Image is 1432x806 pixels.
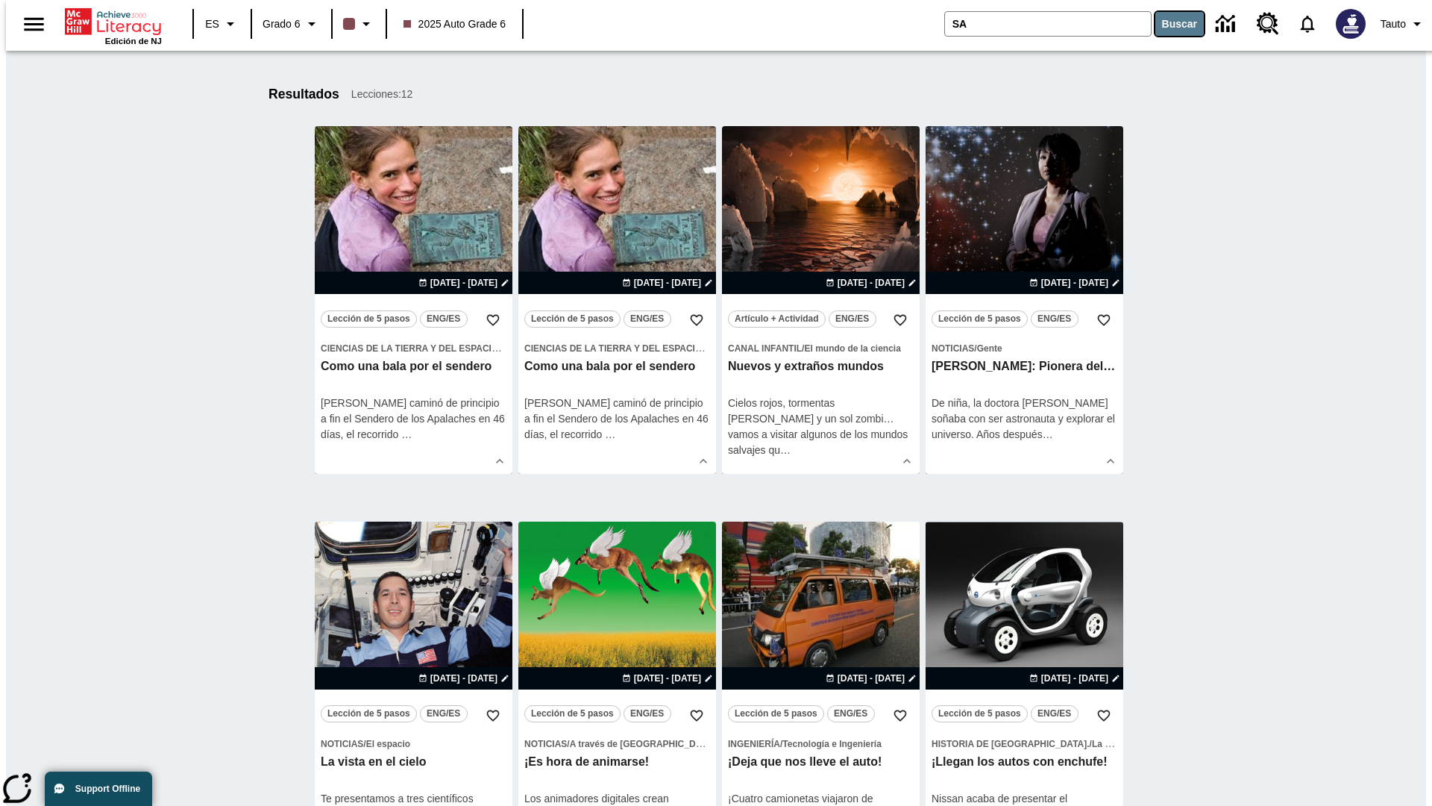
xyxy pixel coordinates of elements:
[321,396,506,443] div: [PERSON_NAME] caminó de principio a fin el Sendero de los Apalaches en 46 días, el recorrido
[524,739,567,749] span: Noticias
[427,706,460,722] span: ENG/ES
[932,343,974,354] span: Noticias
[735,311,819,327] span: Artículo + Actividad
[735,706,817,722] span: Lección de 5 pasos
[524,705,621,722] button: Lección de 5 pasos
[780,739,782,749] span: /
[728,359,914,375] h3: Nuevos y extraños mundos
[321,755,506,770] h3: La vista en el cielo
[524,396,710,443] div: [PERSON_NAME] caminó de principio a fin el Sendero de los Apalaches en 46 días, el recorrido
[1099,450,1122,472] button: Ver más
[932,736,1117,752] span: Tema: Historia de EE.UU./La Primera Guerra Mundia y la Gran Depresión
[430,276,497,290] span: [DATE] - [DATE]
[198,10,246,37] button: Lenguaje: ES, Selecciona un idioma
[728,310,826,328] button: Artículo + Actividad
[263,16,301,32] span: Grado 6
[75,784,140,794] span: Support Offline
[1375,10,1432,37] button: Perfil/Configuración
[321,359,506,375] h3: Como una bala por el sendero
[1041,276,1108,290] span: [DATE] - [DATE]
[945,12,1151,36] input: Buscar campo
[498,343,500,354] span: /
[420,310,468,328] button: ENG/ES
[1090,702,1117,729] button: Añadir a mis Favoritas
[634,672,701,685] span: [DATE] - [DATE]
[802,343,804,354] span: /
[570,739,716,749] span: A través de [GEOGRAPHIC_DATA]
[823,672,920,685] button: 13 oct - 13 oct Elegir fechas
[480,702,506,729] button: Añadir a mis Favoritas
[782,739,881,749] span: Tecnología e Ingeniería
[480,307,506,334] button: Añadir a mis Favoritas
[1288,4,1327,43] a: Notificaciones
[896,450,918,472] button: Ver más
[524,310,621,328] button: Lección de 5 pasos
[524,340,710,356] span: Tema: Ciencias de la Tierra y del Espacio/La dinámica de la estructura terrestre
[780,444,791,456] span: …
[683,702,710,729] button: Añadir a mis Favoritas
[45,772,152,806] button: Support Offline
[829,310,876,328] button: ENG/ES
[728,736,914,752] span: Tema: Ingeniería/Tecnología e Ingeniería
[1026,672,1123,685] button: 13 oct - 13 oct Elegir fechas
[634,276,701,290] span: [DATE] - [DATE]
[619,672,716,685] button: 13 oct - 13 oct Elegir fechas
[834,706,867,722] span: ENG/ES
[887,702,914,729] button: Añadir a mis Favoritas
[1031,705,1078,722] button: ENG/ES
[1037,706,1071,722] span: ENG/ES
[932,310,1028,328] button: Lección de 5 pasos
[728,343,802,354] span: Canal Infantil
[938,311,1021,327] span: Lección de 5 pasos
[12,2,56,46] button: Abrir el menú lateral
[524,736,710,752] span: Tema: Noticias/A través de Estados Unidos
[827,705,875,722] button: ENG/ES
[605,428,615,440] span: …
[728,705,824,722] button: Lección de 5 pasos
[728,340,914,356] span: Tema: Canal Infantil/El mundo de la ciencia
[624,310,671,328] button: ENG/ES
[531,706,614,722] span: Lección de 5 pasos
[1043,428,1053,440] span: …
[351,87,413,102] span: Lecciones : 12
[974,343,976,354] span: /
[567,739,569,749] span: /
[65,7,162,37] a: Portada
[932,755,1117,770] h3: ¡Llegan los autos con enchufe!
[619,276,716,290] button: 09 oct - 09 oct Elegir fechas
[1026,276,1123,290] button: 09 oct - 09 oct Elegir fechas
[321,343,498,354] span: Ciencias de la Tierra y del Espacio
[838,276,905,290] span: [DATE] - [DATE]
[524,343,702,354] span: Ciencias de la Tierra y del Espacio
[1327,4,1375,43] button: Escoja un nuevo avatar
[327,706,410,722] span: Lección de 5 pasos
[531,311,614,327] span: Lección de 5 pasos
[932,739,1090,749] span: Historia de [GEOGRAPHIC_DATA].
[1092,739,1291,749] span: La Primera Guerra Mundia y la Gran Depresión
[321,310,417,328] button: Lección de 5 pasos
[977,343,1002,354] span: Gente
[363,739,365,749] span: /
[105,37,162,46] span: Edición de NJ
[321,739,363,749] span: Noticias
[932,359,1117,375] h3: Mae Jemison: Pionera del espacio
[327,311,410,327] span: Lección de 5 pasos
[823,276,920,290] button: 24 ago - 24 ago Elegir fechas
[427,311,460,327] span: ENG/ES
[804,343,900,354] span: El mundo de la ciencia
[1090,307,1117,334] button: Añadir a mis Favoritas
[524,359,710,375] h3: Como una bala por el sendero
[415,672,512,685] button: 10 oct - 10 oct Elegir fechas
[630,706,664,722] span: ENG/ES
[489,450,511,472] button: Ver más
[624,705,671,722] button: ENG/ES
[205,16,219,32] span: ES
[702,343,704,354] span: /
[1381,16,1406,32] span: Tauto
[257,10,327,37] button: Grado: Grado 6, Elige un grado
[518,126,716,474] div: lesson details
[932,396,1117,443] div: De niña, la doctora [PERSON_NAME] soñaba con ser astronauta y explorar el universo. Años despué
[728,755,914,770] h3: ¡Deja que nos lleve el auto!
[1041,672,1108,685] span: [DATE] - [DATE]
[1155,12,1204,36] button: Buscar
